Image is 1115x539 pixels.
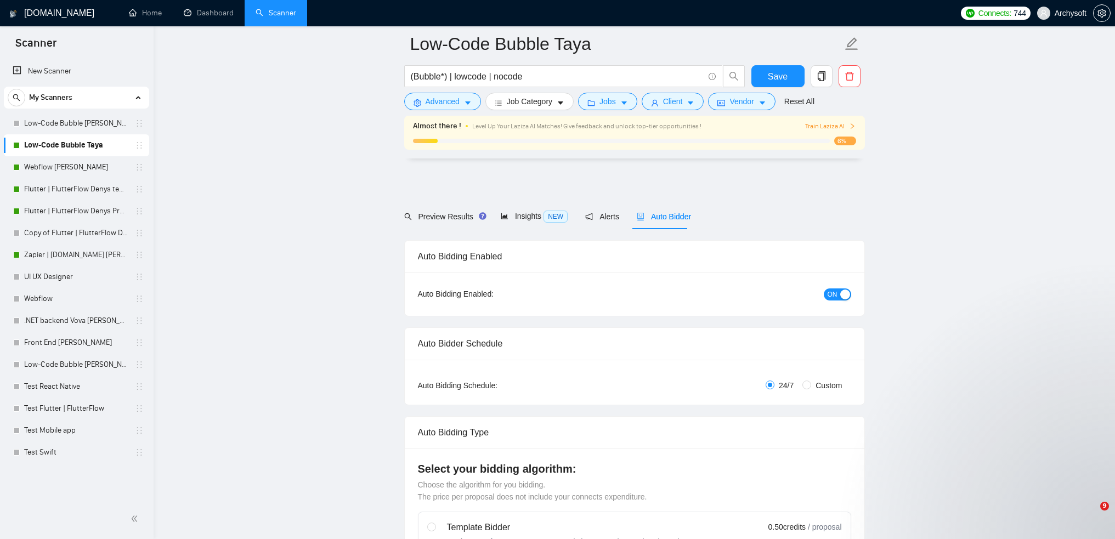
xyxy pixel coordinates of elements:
span: copy [811,71,832,81]
a: Webflow [PERSON_NAME] [24,156,128,178]
span: Job Category [507,95,552,107]
span: holder [135,185,144,194]
a: Flutter | FlutterFlow Denys template (M,W,F,S) [24,178,128,200]
span: right [849,123,856,129]
span: 24/7 [774,379,798,392]
span: 744 [1014,7,1026,19]
a: UI UX Designer [24,266,128,288]
span: 6% [834,137,856,145]
span: folder [587,99,595,107]
span: Client [663,95,683,107]
a: dashboardDashboard [184,8,234,18]
span: idcard [717,99,725,107]
a: Test React Native [24,376,128,398]
span: holder [135,448,144,457]
span: holder [135,163,144,172]
a: Zapier | [DOMAIN_NAME] [PERSON_NAME] [24,244,128,266]
div: Auto Bidder Schedule [418,328,851,359]
span: Connects: [978,7,1011,19]
img: logo [9,5,17,22]
span: search [723,71,744,81]
div: Auto Bidding Type [418,417,851,448]
span: holder [135,207,144,215]
h4: Select your bidding algorithm: [418,461,851,476]
span: holder [135,338,144,347]
span: ON [828,288,837,300]
a: Low-Code Bubble [PERSON_NAME] [24,112,128,134]
span: caret-down [464,99,472,107]
li: New Scanner [4,60,149,82]
span: holder [135,316,144,325]
button: settingAdvancedcaret-down [404,93,481,110]
span: Vendor [729,95,754,107]
span: caret-down [557,99,564,107]
a: Low-Code Bubble Taya [24,134,128,156]
a: homeHome [129,8,162,18]
span: setting [414,99,421,107]
span: edit [845,37,859,51]
span: holder [135,273,144,281]
button: setting [1093,4,1111,22]
a: setting [1093,9,1111,18]
input: Scanner name... [410,30,842,58]
span: notification [585,213,593,220]
button: folderJobscaret-down [578,93,637,110]
span: holder [135,404,144,413]
span: area-chart [501,212,508,220]
span: Choose the algorithm for you bidding. The price per proposal does not include your connects expen... [418,480,647,501]
span: setting [1094,9,1110,18]
span: My Scanners [29,87,72,109]
a: .NET backend Vova [PERSON_NAME] [24,310,128,332]
span: Preview Results [404,212,483,221]
span: delete [839,71,860,81]
span: Insights [501,212,568,220]
span: Alerts [585,212,619,221]
span: user [651,99,659,107]
img: upwork-logo.png [966,9,975,18]
span: info-circle [709,73,716,80]
a: Test Mobile app [24,419,128,441]
span: caret-down [687,99,694,107]
span: holder [135,426,144,435]
button: copy [811,65,833,87]
span: Auto Bidder [637,212,691,221]
a: Flutter | FlutterFlow Denys Promt (T,T,S) [24,200,128,222]
a: Copy of Flutter | FlutterFlow Denys (T,T,S) New promt [24,222,128,244]
span: search [8,94,25,101]
a: Webflow [24,288,128,310]
button: userClientcaret-down [642,93,704,110]
span: Jobs [599,95,616,107]
a: Reset All [784,95,814,107]
button: idcardVendorcaret-down [708,93,775,110]
a: New Scanner [13,60,140,82]
span: 9 [1100,502,1109,510]
span: Save [768,70,788,83]
span: holder [135,294,144,303]
span: Almost there ! [413,120,461,132]
button: search [8,89,25,106]
button: barsJob Categorycaret-down [485,93,574,110]
span: Scanner [7,35,65,58]
input: Search Freelance Jobs... [411,70,704,83]
a: searchScanner [256,8,296,18]
span: holder [135,360,144,369]
span: double-left [131,513,142,524]
span: Level Up Your Laziza AI Matches! Give feedback and unlock top-tier opportunities ! [472,122,701,130]
iframe: Intercom live chat [1078,502,1104,528]
span: holder [135,119,144,128]
span: holder [135,229,144,237]
div: Auto Bidding Enabled [418,241,851,272]
span: NEW [544,211,568,223]
button: Train Laziza AI [805,121,856,132]
div: Template Bidder [447,521,701,534]
span: Advanced [426,95,460,107]
button: search [723,65,745,87]
div: Auto Bidding Enabled: [418,288,562,300]
span: 0.50 credits [768,521,806,533]
a: Low-Code Bubble [PERSON_NAME] [24,354,128,376]
span: caret-down [620,99,628,107]
div: Tooltip anchor [478,211,488,221]
span: robot [637,213,644,220]
span: caret-down [759,99,766,107]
